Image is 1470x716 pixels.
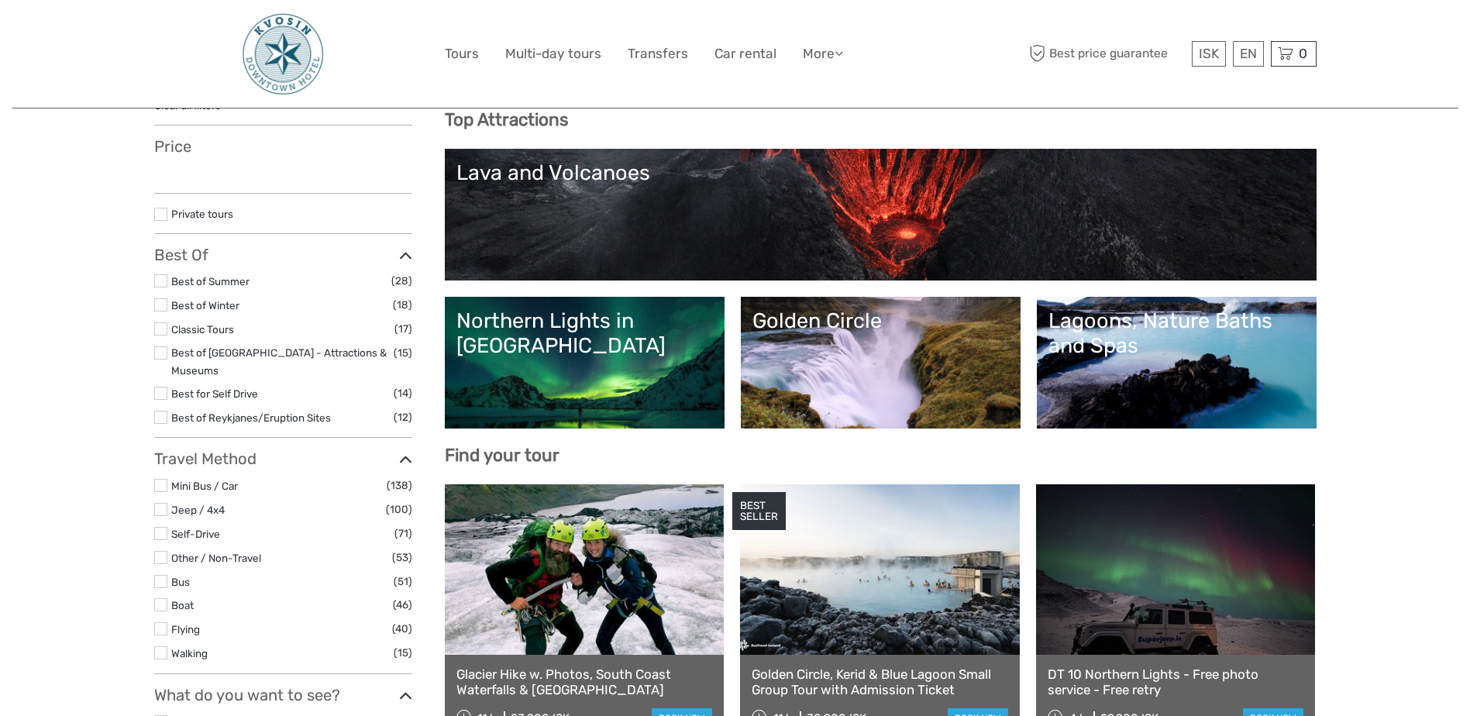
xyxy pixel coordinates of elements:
[154,137,412,156] h3: Price
[394,573,412,590] span: (51)
[752,308,1009,333] div: Golden Circle
[1296,46,1310,61] span: 0
[171,623,200,635] a: Flying
[1048,308,1305,359] div: Lagoons, Nature Baths and Spas
[171,387,258,400] a: Best for Self Drive
[171,504,225,516] a: Jeep / 4x4
[171,275,250,287] a: Best of Summer
[171,552,261,564] a: Other / Non-Travel
[241,12,325,96] img: 48-093e29fa-b2a2-476f-8fe8-72743a87ce49_logo_big.jpg
[456,308,713,417] a: Northern Lights in [GEOGRAPHIC_DATA]
[154,246,412,264] h3: Best Of
[393,596,412,614] span: (46)
[456,308,713,359] div: Northern Lights in [GEOGRAPHIC_DATA]
[392,620,412,638] span: (40)
[392,549,412,566] span: (53)
[505,43,601,65] a: Multi-day tours
[171,647,208,659] a: Walking
[1199,46,1219,61] span: ISK
[154,449,412,468] h3: Travel Method
[714,43,776,65] a: Car rental
[171,480,238,492] a: Mini Bus / Car
[1048,308,1305,417] a: Lagoons, Nature Baths and Spas
[394,644,412,662] span: (15)
[803,43,843,65] a: More
[445,445,559,466] b: Find your tour
[171,299,239,312] a: Best of Winter
[628,43,688,65] a: Transfers
[394,525,412,542] span: (71)
[391,272,412,290] span: (28)
[1026,41,1188,67] span: Best price guarantee
[456,160,1305,185] div: Lava and Volcanoes
[171,528,220,540] a: Self-Drive
[393,296,412,314] span: (18)
[456,666,713,698] a: Glacier Hike w. Photos, South Coast Waterfalls & [GEOGRAPHIC_DATA]
[732,492,786,531] div: BEST SELLER
[171,208,233,220] a: Private tours
[386,501,412,518] span: (100)
[394,320,412,338] span: (17)
[394,384,412,402] span: (14)
[171,323,234,336] a: Classic Tours
[1233,41,1264,67] div: EN
[394,408,412,426] span: (12)
[752,666,1008,698] a: Golden Circle, Kerid & Blue Lagoon Small Group Tour with Admission Ticket
[171,576,190,588] a: Bus
[394,344,412,362] span: (15)
[456,160,1305,269] a: Lava and Volcanoes
[445,109,568,130] b: Top Attractions
[171,411,331,424] a: Best of Reykjanes/Eruption Sites
[1048,666,1304,698] a: DT 10 Northern Lights - Free photo service - Free retry
[171,599,194,611] a: Boat
[171,346,387,377] a: Best of [GEOGRAPHIC_DATA] - Attractions & Museums
[445,43,479,65] a: Tours
[387,477,412,494] span: (138)
[752,308,1009,417] a: Golden Circle
[154,686,412,704] h3: What do you want to see?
